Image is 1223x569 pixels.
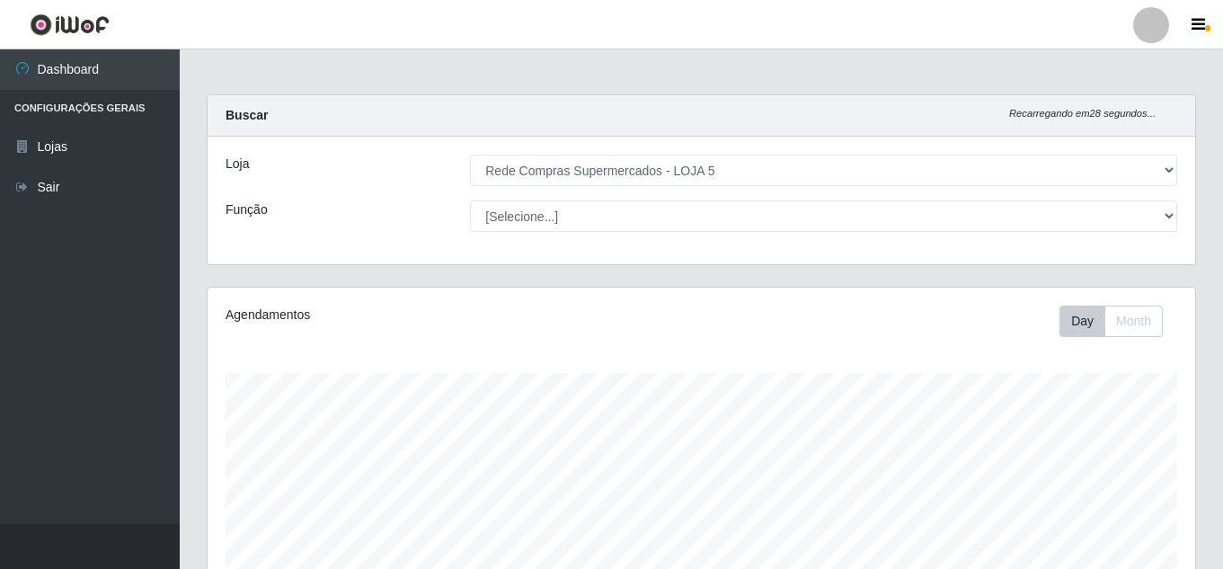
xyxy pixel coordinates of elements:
[226,306,607,325] div: Agendamentos
[226,200,268,219] label: Função
[1104,306,1163,337] button: Month
[30,13,110,36] img: CoreUI Logo
[226,155,249,173] label: Loja
[1059,306,1163,337] div: First group
[1009,108,1156,119] i: Recarregando em 28 segundos...
[1059,306,1105,337] button: Day
[1059,306,1177,337] div: Toolbar with button groups
[226,108,268,122] strong: Buscar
